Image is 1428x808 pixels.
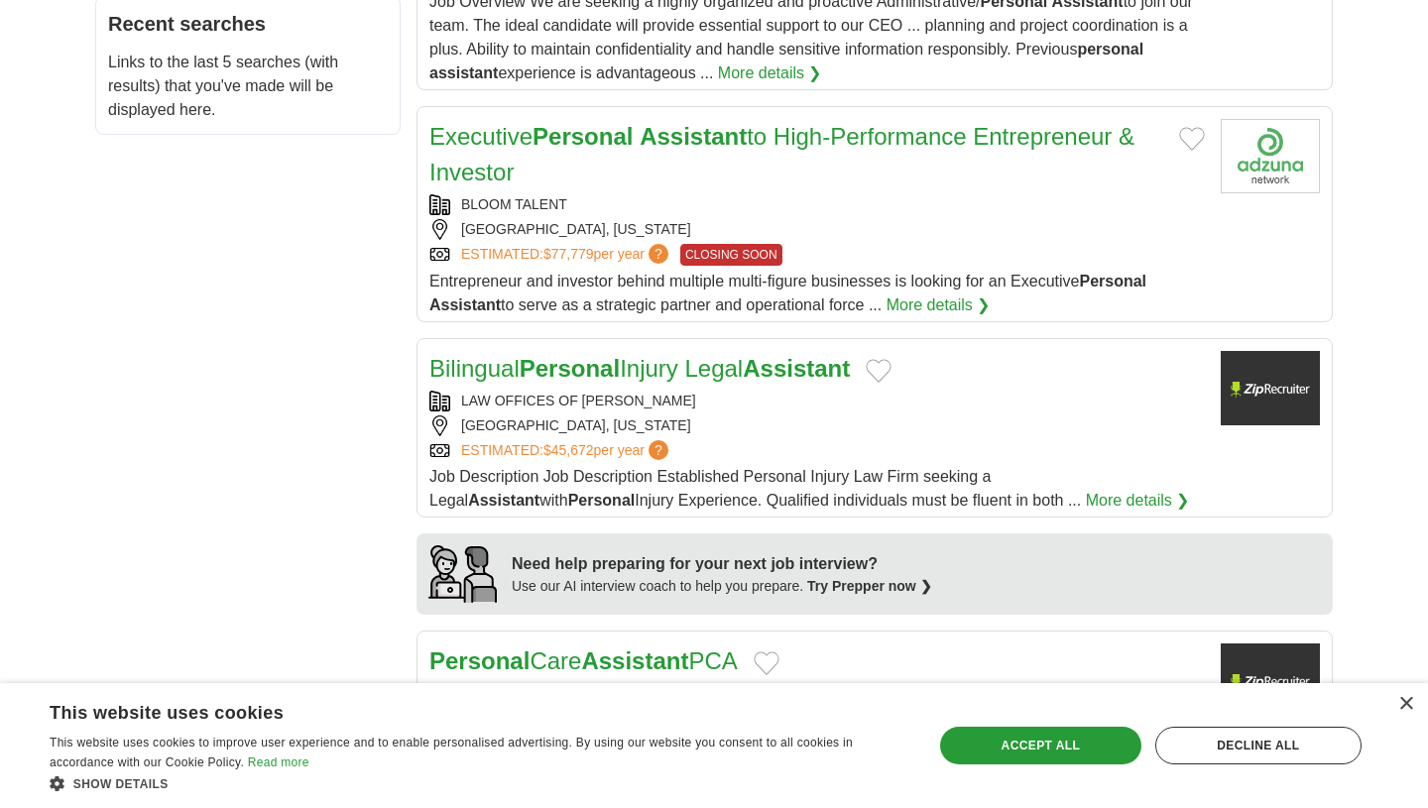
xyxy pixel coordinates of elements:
h2: Recent searches [108,9,388,39]
strong: Personal [520,355,620,382]
div: BLOOM TALENT [429,194,1205,215]
a: Try Prepper now ❯ [807,578,932,594]
strong: Assistant [429,296,501,313]
a: BilingualPersonalInjury LegalAssistant [429,355,850,382]
span: Show details [73,777,169,791]
strong: Personal [1079,273,1146,289]
span: $77,779 [543,246,594,262]
button: Add to favorite jobs [866,359,892,383]
a: ESTIMATED:$77,779per year? [461,244,672,266]
img: Company logo [1221,119,1320,193]
div: Show details [50,773,907,793]
strong: Assistant [468,492,539,509]
span: $45,672 [543,442,594,458]
span: ? [649,244,668,264]
div: Close [1398,697,1413,712]
a: More details ❯ [1086,489,1190,513]
button: Add to favorite jobs [754,651,779,675]
strong: Assistant [581,647,688,674]
a: More details ❯ [887,293,991,317]
div: Accept all [940,727,1141,764]
button: Add to favorite jobs [1179,127,1205,151]
div: [GEOGRAPHIC_DATA], [US_STATE] [429,415,1205,436]
strong: Assistant [743,355,850,382]
div: [GEOGRAPHIC_DATA], [US_STATE] [429,219,1205,240]
a: PersonalCareAssistantPCA [429,647,738,674]
strong: Personal [533,123,633,150]
strong: Personal [568,492,636,509]
strong: personal [1077,41,1143,58]
p: Links to the last 5 searches (with results) that you've made will be displayed here. [108,51,388,122]
span: This website uses cookies to improve user experience and to enable personalised advertising. By u... [50,736,853,769]
span: CLOSING SOON [680,244,782,266]
div: Decline all [1155,727,1362,764]
strong: Assistant [640,123,747,150]
a: ESTIMATED:$45,672per year? [461,440,672,461]
a: More details ❯ [718,61,822,85]
strong: assistant [429,64,498,81]
img: Company logo [1221,351,1320,425]
a: ExecutivePersonal Assistantto High-Performance Entrepreneur & Investor [429,123,1134,185]
div: This website uses cookies [50,695,858,725]
div: Use our AI interview coach to help you prepare. [512,576,932,597]
strong: Personal [429,647,530,674]
div: Need help preparing for your next job interview? [512,552,932,576]
span: Job Description Job Description Established Personal Injury Law Firm seeking a Legal with Injury ... [429,468,1081,509]
span: ? [649,440,668,460]
div: LAW OFFICES OF [PERSON_NAME] [429,391,1205,411]
a: Read more, opens a new window [248,755,309,769]
img: Company logo [1221,643,1320,718]
span: Entrepreneur and investor behind multiple multi-figure businesses is looking for an Executive to ... [429,273,1146,313]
